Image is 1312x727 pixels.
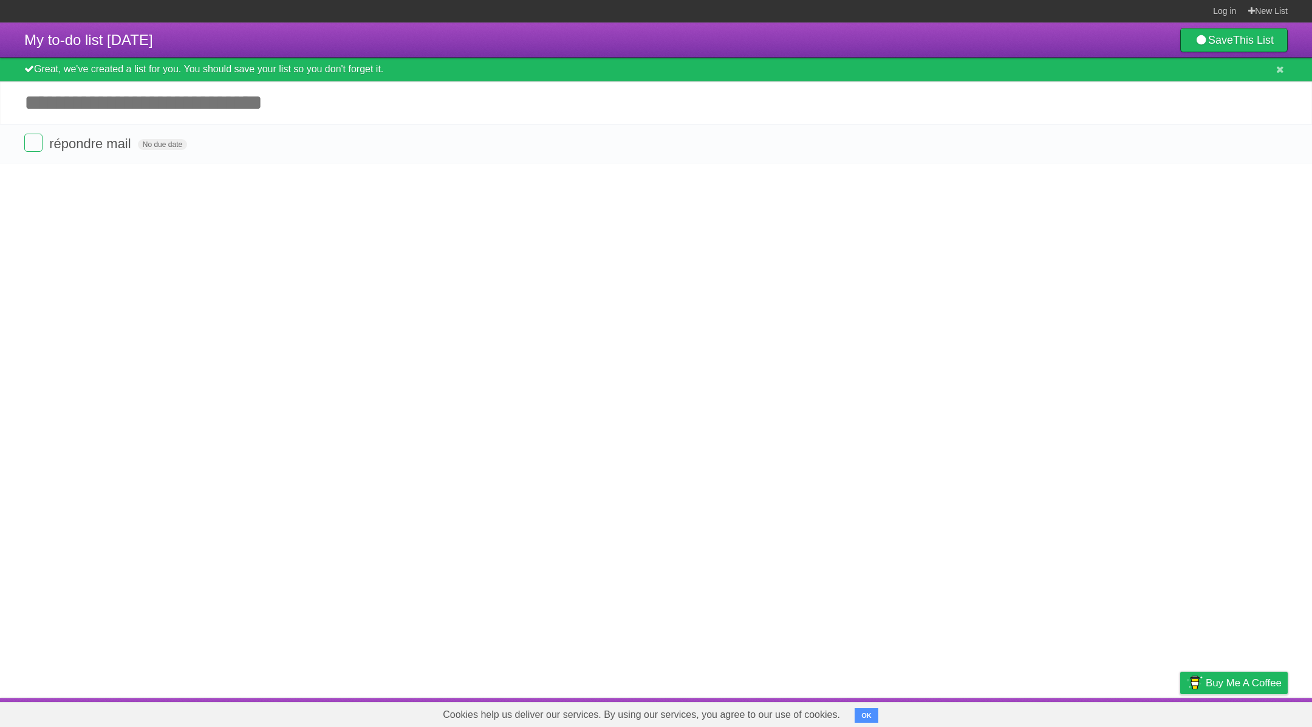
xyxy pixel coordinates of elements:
span: No due date [138,139,187,150]
a: Privacy [1164,701,1196,724]
a: About [1019,701,1044,724]
button: OK [855,708,878,723]
span: My to-do list [DATE] [24,32,153,48]
b: This List [1233,34,1274,46]
a: Buy me a coffee [1180,672,1288,694]
span: Cookies help us deliver our services. By using our services, you agree to our use of cookies. [431,703,852,727]
a: Terms [1123,701,1150,724]
span: Buy me a coffee [1206,672,1282,694]
a: Developers [1059,701,1108,724]
label: Done [24,134,43,152]
img: Buy me a coffee [1186,672,1203,693]
a: Suggest a feature [1211,701,1288,724]
a: SaveThis List [1180,28,1288,52]
span: répondre mail [49,136,134,151]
